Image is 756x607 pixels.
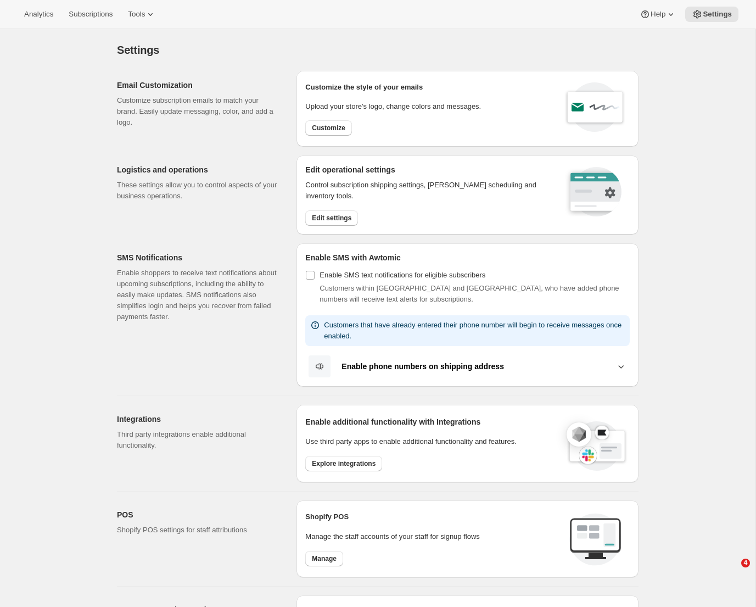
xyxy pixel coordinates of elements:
p: Upload your store’s logo, change colors and messages. [305,101,481,112]
b: Enable phone numbers on shipping address [341,362,504,371]
p: Customize the style of your emails [305,82,423,93]
span: Subscriptions [69,10,113,19]
span: Explore integrations [312,459,376,468]
button: Help [633,7,683,22]
span: Customers within [GEOGRAPHIC_DATA] and [GEOGRAPHIC_DATA], who have added phone numbers will recei... [320,284,619,303]
span: Analytics [24,10,53,19]
span: Help [651,10,665,19]
h2: Enable SMS with Awtomic [305,252,630,263]
p: Customize subscription emails to match your brand. Easily update messaging, color, and add a logo. [117,95,279,128]
span: Enable SMS text notifications for eligible subscribers [320,271,485,279]
button: Explore integrations [305,456,382,471]
span: Manage [312,554,337,563]
span: Settings [703,10,732,19]
span: 4 [741,559,750,567]
span: Tools [128,10,145,19]
h2: Email Customization [117,80,279,91]
button: Enable phone numbers on shipping address [305,355,630,378]
p: Manage the staff accounts of your staff for signup flows [305,531,561,542]
span: Customize [312,124,345,132]
button: Manage [305,551,343,566]
h2: Edit operational settings [305,164,551,175]
p: Control subscription shipping settings, [PERSON_NAME] scheduling and inventory tools. [305,180,551,202]
p: Enable shoppers to receive text notifications about upcoming subscriptions, including the ability... [117,268,279,322]
button: Settings [685,7,738,22]
p: These settings allow you to control aspects of your business operations. [117,180,279,202]
h2: SMS Notifications [117,252,279,263]
p: Use third party apps to enable additional functionality and features. [305,436,556,447]
h2: Logistics and operations [117,164,279,175]
h2: Shopify POS [305,511,561,522]
span: Edit settings [312,214,351,222]
span: Settings [117,44,159,56]
p: Third party integrations enable additional functionality. [117,429,279,451]
button: Edit settings [305,210,358,226]
button: Subscriptions [62,7,119,22]
p: Shopify POS settings for staff attributions [117,525,279,536]
h2: Integrations [117,414,279,425]
p: Customers that have already entered their phone number will begin to receive messages once enabled. [324,320,625,342]
button: Tools [121,7,163,22]
h2: POS [117,509,279,520]
h2: Enable additional functionality with Integrations [305,416,556,427]
iframe: Intercom live chat [719,559,745,585]
button: Analytics [18,7,60,22]
button: Customize [305,120,352,136]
